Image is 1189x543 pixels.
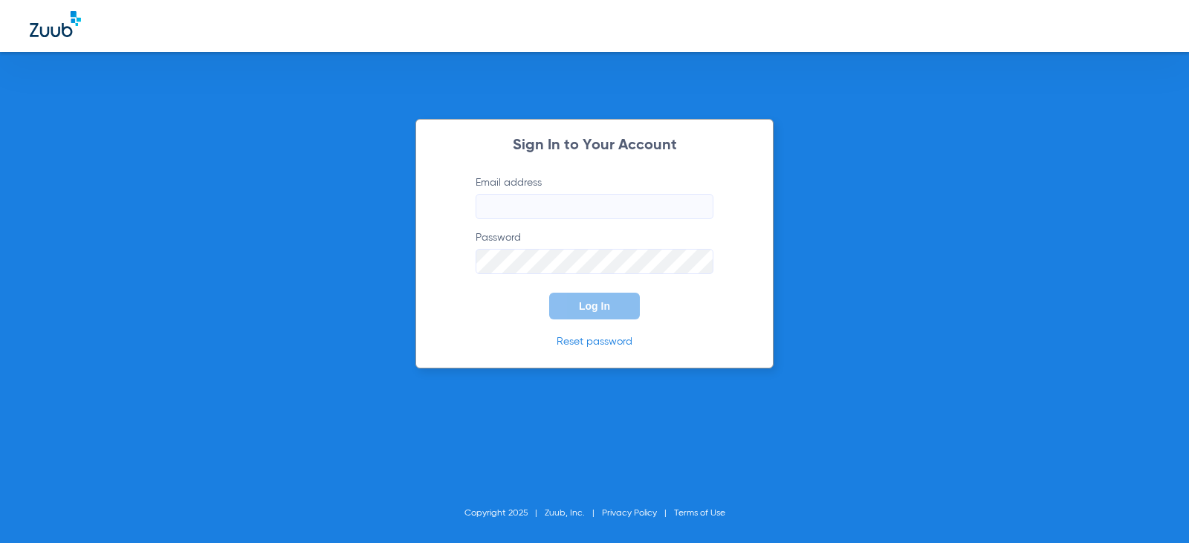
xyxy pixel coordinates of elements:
[549,293,640,319] button: Log In
[476,175,713,219] label: Email address
[30,11,81,37] img: Zuub Logo
[476,230,713,274] label: Password
[557,336,632,347] a: Reset password
[464,506,545,521] li: Copyright 2025
[674,509,725,518] a: Terms of Use
[602,509,657,518] a: Privacy Policy
[476,249,713,274] input: Password
[453,138,736,153] h2: Sign In to Your Account
[579,300,610,312] span: Log In
[545,506,602,521] li: Zuub, Inc.
[476,194,713,219] input: Email address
